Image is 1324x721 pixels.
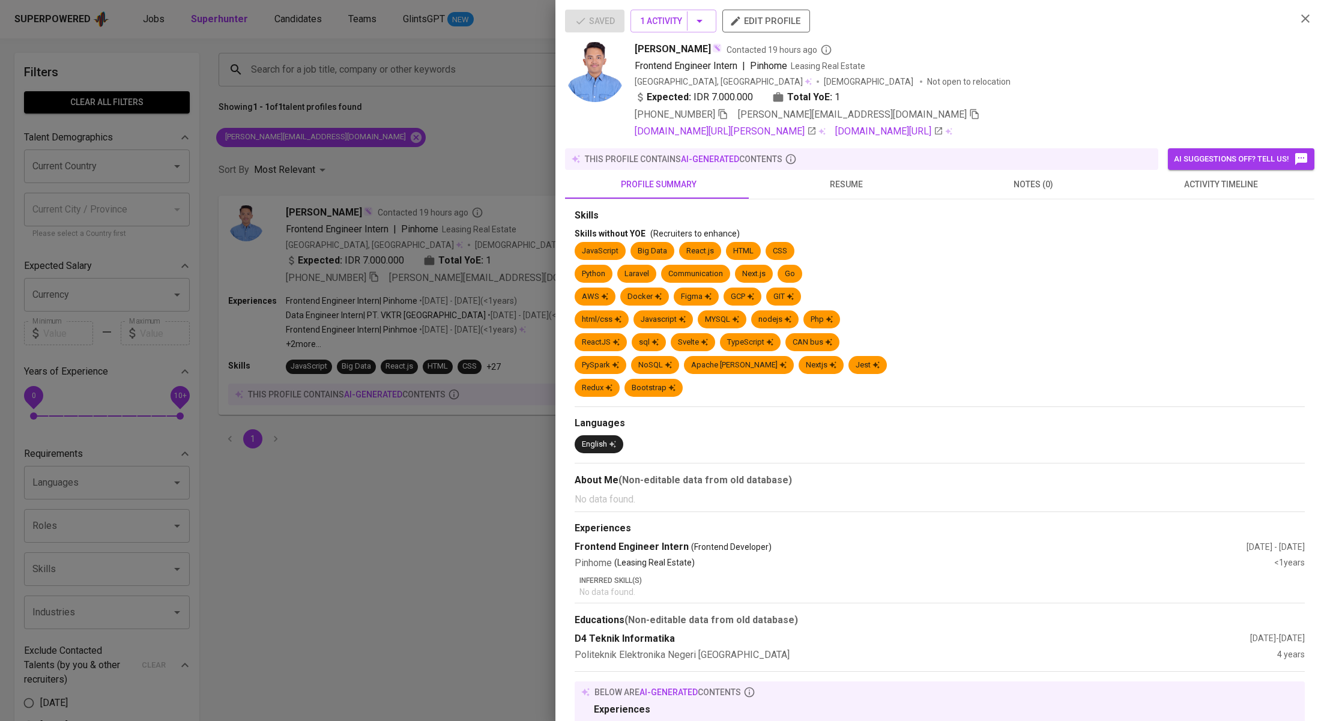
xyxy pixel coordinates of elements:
[691,541,772,553] span: (Frontend Developer)
[947,177,1120,192] span: notes (0)
[791,61,865,71] span: Leasing Real Estate
[668,268,723,280] div: Communication
[635,76,812,88] div: [GEOGRAPHIC_DATA], [GEOGRAPHIC_DATA]
[787,90,832,104] b: Total YoE:
[641,314,686,325] div: Javascript
[681,154,739,164] span: AI-generated
[575,540,1247,554] div: Frontend Engineer Intern
[575,473,1305,487] div: About Me
[575,492,1305,507] p: No data found.
[686,246,714,257] div: React.js
[732,13,800,29] span: edit profile
[624,268,649,280] div: Laravel
[811,314,833,325] div: Php
[575,648,1277,662] div: Politeknik Elektronika Negeri [GEOGRAPHIC_DATA]
[681,291,712,303] div: Figma
[639,337,659,348] div: sql
[824,76,915,88] span: [DEMOGRAPHIC_DATA]
[624,614,798,626] b: (Non-editable data from old database)
[722,10,810,32] button: edit profile
[582,246,618,257] div: JavaScript
[1277,648,1305,662] div: 4 years
[856,360,880,371] div: Jest
[575,522,1305,535] div: Experiences
[575,417,1305,430] div: Languages
[1168,148,1314,170] button: AI suggestions off? Tell us!
[638,246,667,257] div: Big Data
[742,268,766,280] div: Next.js
[727,44,832,56] span: Contacted 19 hours ago
[627,291,662,303] div: Docker
[635,90,753,104] div: IDR 7.000.000
[691,360,787,371] div: Apache [PERSON_NAME]
[579,586,1305,598] p: No data found.
[640,14,707,29] span: 1 Activity
[618,474,792,486] b: (Non-editable data from old database)
[1274,557,1305,570] div: <1 years
[638,360,672,371] div: NoSQL
[635,109,715,120] span: [PHONE_NUMBER]
[572,177,745,192] span: profile summary
[742,59,745,73] span: |
[758,314,791,325] div: nodejs
[565,42,625,102] img: 9251276084f6c706344a1b5286a6c1ae.jpg
[582,337,620,348] div: ReactJS
[594,703,1286,717] div: Experiences
[582,291,608,303] div: AWS
[835,90,840,104] span: 1
[760,177,933,192] span: resume
[927,76,1011,88] p: Not open to relocation
[582,439,616,450] div: English
[579,575,1305,586] p: Inferred Skill(s)
[806,360,836,371] div: Nextjs
[585,153,782,165] p: this profile contains contents
[632,382,676,394] div: Bootstrap
[575,229,645,238] span: Skills without YOE
[647,90,691,104] b: Expected:
[594,686,741,698] p: below are contents
[575,613,1305,627] div: Educations
[722,16,810,25] a: edit profile
[582,360,619,371] div: PySpark
[793,337,832,348] div: CAN bus
[738,109,967,120] span: [PERSON_NAME][EMAIL_ADDRESS][DOMAIN_NAME]
[733,246,754,257] div: HTML
[820,44,832,56] svg: By Batam recruiter
[750,60,787,71] span: Pinhome
[678,337,708,348] div: Svelte
[785,268,795,280] div: Go
[835,124,943,139] a: [DOMAIN_NAME][URL]
[1134,177,1307,192] span: activity timeline
[575,632,1250,646] div: D4 Teknik Informatika
[705,314,739,325] div: MYSQL
[773,291,794,303] div: GIT
[575,209,1305,223] div: Skills
[635,60,737,71] span: Frontend Engineer Intern
[1247,541,1305,553] div: [DATE] - [DATE]
[650,229,740,238] span: (Recruiters to enhance)
[727,337,773,348] div: TypeScript
[1174,152,1308,166] span: AI suggestions off? Tell us!
[575,557,1274,570] div: Pinhome
[731,291,754,303] div: GCP
[773,246,787,257] div: CSS
[712,43,722,53] img: magic_wand.svg
[614,557,695,570] p: (Leasing Real Estate)
[635,42,711,56] span: [PERSON_NAME]
[630,10,716,32] button: 1 Activity
[582,382,612,394] div: Redux
[639,687,698,697] span: AI-generated
[635,124,817,139] a: [DOMAIN_NAME][URL][PERSON_NAME]
[582,268,605,280] div: Python
[1250,633,1305,643] span: [DATE] - [DATE]
[582,314,621,325] div: html/css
